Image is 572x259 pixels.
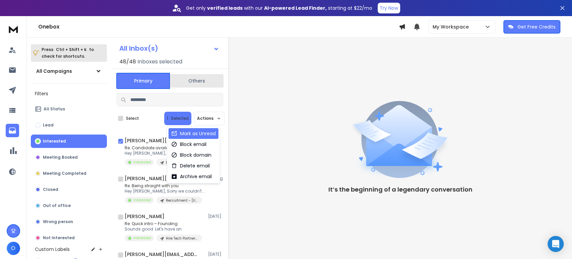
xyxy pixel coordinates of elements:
[170,73,224,88] button: Others
[171,116,189,121] p: Selected
[125,221,202,226] p: Re: Quick intro – Founding
[43,139,66,144] p: Interested
[171,141,206,148] div: Block email
[171,152,211,158] div: Block domain
[166,198,198,203] p: Recruitment - [US_STATE]. US - Google Accounts - Second Copy
[380,5,398,11] p: Try Now
[125,213,165,220] h1: [PERSON_NAME]
[166,236,198,241] p: Hire Tech Partners Recruitment - Middle Man Template
[125,151,205,156] p: Hey [PERSON_NAME], Sure, the candidate is
[126,116,139,121] label: Select
[116,73,170,89] button: Primary
[433,23,471,30] p: My Workspace
[125,175,198,182] h1: [PERSON_NAME][EMAIL_ADDRESS][DOMAIN_NAME]
[43,235,75,241] p: Not Interested
[125,183,205,189] p: Re: Being straight with you
[207,5,243,11] strong: verified leads
[208,252,223,257] p: [DATE]
[171,130,216,137] div: Mark as Unread
[119,45,158,52] h1: All Inbox(s)
[125,226,202,232] p: Sounds good. Let's have an
[43,219,73,224] p: Wrong person
[264,5,327,11] strong: AI-powered Lead Finder,
[171,173,212,180] div: Archive email
[328,185,472,194] p: It’s the beginning of a legendary conversation
[197,116,213,121] p: Actions
[38,23,399,31] h1: Onebox
[171,162,210,169] div: Delete email
[133,198,151,203] p: Interested
[125,251,198,258] h1: [PERSON_NAME][EMAIL_ADDRESS][DOMAIN_NAME]
[167,116,168,121] span: 1
[7,23,20,35] img: logo
[119,58,136,66] span: 48 / 48
[208,214,223,219] p: [DATE]
[43,122,54,128] p: Lead
[43,203,71,208] p: Out of office
[43,187,58,192] p: Closed
[125,145,205,151] p: Re: Candidate availability this week
[43,155,78,160] p: Meeting Booked
[137,58,182,66] h3: Inboxes selected
[31,89,107,98] h3: Filters
[548,236,564,252] div: Open Intercom Messenger
[55,46,87,53] span: Ctrl + Shift + k
[43,171,86,176] p: Meeting Completed
[517,23,556,30] p: Get Free Credits
[125,189,205,194] p: Hey [PERSON_NAME], Sorry we couldn't make
[42,46,94,60] p: Press to check for shortcuts.
[35,246,70,253] h3: Custom Labels
[44,106,65,112] p: All Status
[186,5,372,11] p: Get only with our starting at $22/mo
[7,242,20,255] span: O
[36,68,72,74] h1: All Campaigns
[133,236,151,241] p: Interested
[166,160,198,165] p: Hire Tech Partners Recruitment - Hybrid "Combined" Positioning Template
[133,160,151,165] p: Interested
[125,137,198,144] h1: [PERSON_NAME][EMAIL_ADDRESS][DOMAIN_NAME]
